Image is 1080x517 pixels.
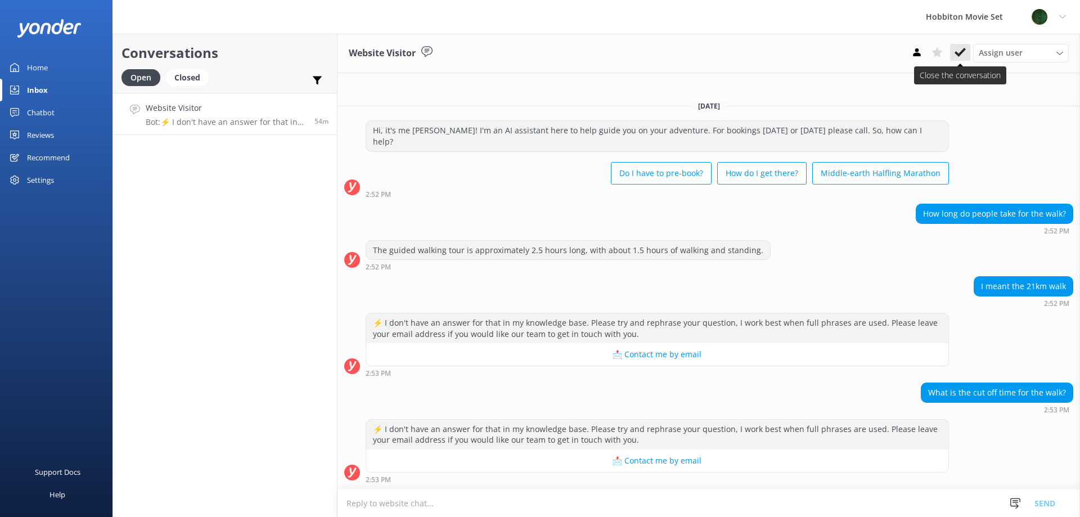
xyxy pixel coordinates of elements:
[27,79,48,101] div: Inbox
[121,42,328,64] h2: Conversations
[17,19,82,38] img: yonder-white-logo.png
[146,102,306,114] h4: Website Visitor
[366,475,949,483] div: Aug 29 2025 02:53pm (UTC +12:00) Pacific/Auckland
[27,56,48,79] div: Home
[366,476,391,483] strong: 2:53 PM
[314,116,328,126] span: Aug 29 2025 02:53pm (UTC +12:00) Pacific/Auckland
[166,69,209,86] div: Closed
[921,383,1073,402] div: What is the cut off time for the walk?
[113,93,337,135] a: Website VisitorBot:⚡ I don't have an answer for that in my knowledge base. Please try and rephras...
[366,369,949,377] div: Aug 29 2025 02:53pm (UTC +12:00) Pacific/Auckland
[1044,407,1069,413] strong: 2:53 PM
[49,483,65,506] div: Help
[366,420,948,449] div: ⚡ I don't have an answer for that in my knowledge base. Please try and rephrase your question, I ...
[27,124,54,146] div: Reviews
[691,101,727,111] span: [DATE]
[974,277,1073,296] div: I meant the 21km walk
[366,241,770,260] div: The guided walking tour is approximately 2.5 hours long, with about 1.5 hours of walking and stan...
[366,263,771,271] div: Aug 29 2025 02:52pm (UTC +12:00) Pacific/Auckland
[366,343,948,366] button: 📩 Contact me by email
[366,313,948,343] div: ⚡ I don't have an answer for that in my knowledge base. Please try and rephrase your question, I ...
[121,69,160,86] div: Open
[366,370,391,377] strong: 2:53 PM
[973,44,1069,62] div: Assign User
[611,162,712,185] button: Do I have to pre-book?
[1031,8,1048,25] img: 34-1625720359.png
[916,227,1073,235] div: Aug 29 2025 02:52pm (UTC +12:00) Pacific/Auckland
[366,449,948,472] button: 📩 Contact me by email
[974,299,1073,307] div: Aug 29 2025 02:52pm (UTC +12:00) Pacific/Auckland
[812,162,949,185] button: Middle-earth Halfling Marathon
[27,101,55,124] div: Chatbot
[979,47,1023,59] span: Assign user
[717,162,807,185] button: How do I get there?
[146,117,306,127] p: Bot: ⚡ I don't have an answer for that in my knowledge base. Please try and rephrase your questio...
[916,204,1073,223] div: How long do people take for the walk?
[921,406,1073,413] div: Aug 29 2025 02:53pm (UTC +12:00) Pacific/Auckland
[35,461,80,483] div: Support Docs
[349,46,416,61] h3: Website Visitor
[1044,228,1069,235] strong: 2:52 PM
[121,71,166,83] a: Open
[366,190,949,198] div: Aug 29 2025 02:52pm (UTC +12:00) Pacific/Auckland
[27,169,54,191] div: Settings
[27,146,70,169] div: Recommend
[366,191,391,198] strong: 2:52 PM
[366,264,391,271] strong: 2:52 PM
[366,121,948,151] div: Hi, it's me [PERSON_NAME]! I'm an AI assistant here to help guide you on your adventure. For book...
[166,71,214,83] a: Closed
[1044,300,1069,307] strong: 2:52 PM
